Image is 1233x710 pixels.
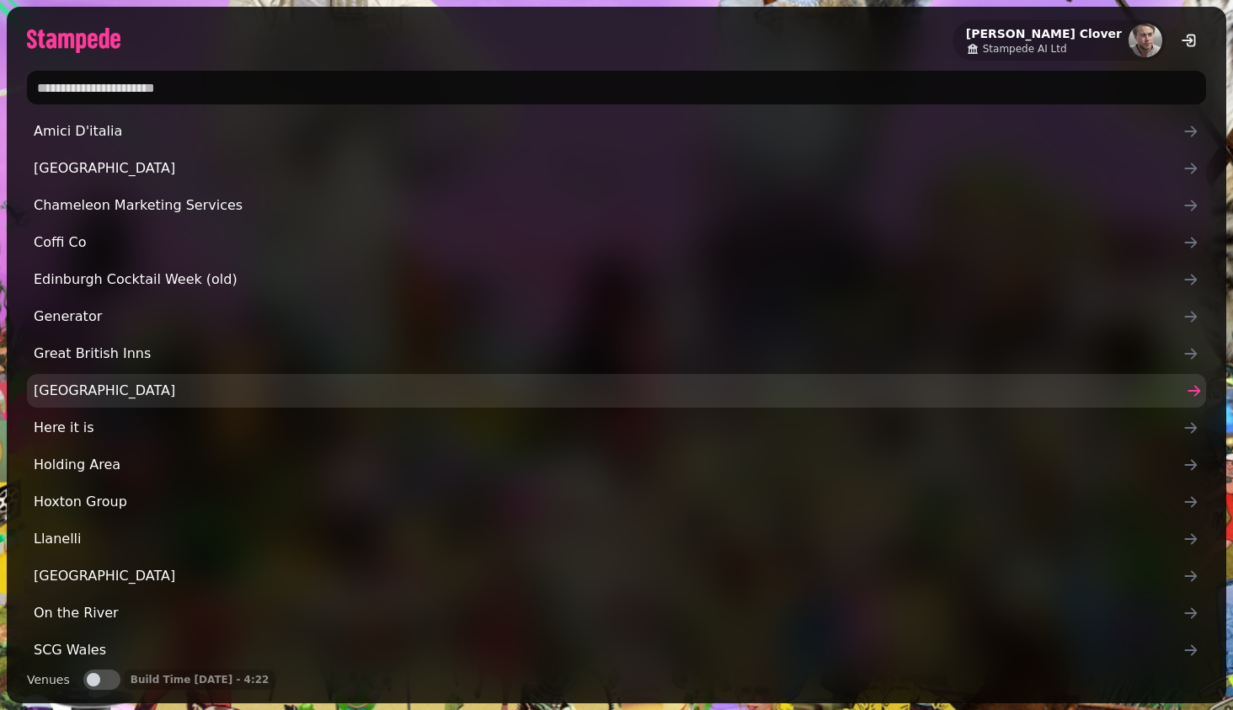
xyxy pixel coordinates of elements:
a: Holding Area [27,448,1206,482]
span: Holding Area [34,455,1182,475]
img: logo [27,28,120,53]
span: Stampede AI Ltd [983,42,1067,56]
a: Edinburgh Cocktail Week (old) [27,263,1206,296]
a: Coffi Co [27,226,1206,259]
span: Coffi Co [34,232,1182,253]
a: Chameleon Marketing Services [27,189,1206,222]
span: Edinburgh Cocktail Week (old) [34,270,1182,290]
h2: [PERSON_NAME] Clover [966,25,1122,42]
a: Generator [27,300,1206,334]
span: On the River [34,603,1182,623]
a: Stampede AI Ltd [966,42,1122,56]
a: [GEOGRAPHIC_DATA] [27,374,1206,408]
button: logout [1172,24,1206,57]
span: Hoxton Group [34,492,1182,512]
span: [GEOGRAPHIC_DATA] [34,158,1182,179]
span: Generator [34,307,1182,327]
span: Great British Inns [34,344,1182,364]
a: Llanelli [27,522,1206,556]
img: aHR0cHM6Ly93d3cuZ3JhdmF0YXIuY29tL2F2YXRhci9kZDBkNmU2NGQ3OWViYmU4ODcxMWM5ZTk3ZWI5MmRiND9zPTE1MCZkP... [1129,24,1162,57]
span: Llanelli [34,529,1182,549]
label: Venues [27,670,70,690]
span: [GEOGRAPHIC_DATA] [34,381,1182,401]
a: Hoxton Group [27,485,1206,519]
p: Build Time [DATE] - 4:22 [131,673,270,686]
span: Chameleon Marketing Services [34,195,1182,216]
a: [GEOGRAPHIC_DATA] [27,152,1206,185]
span: Amici D'italia [34,121,1182,141]
a: SCG Wales [27,633,1206,667]
a: Great British Inns [27,337,1206,371]
a: [GEOGRAPHIC_DATA] [27,559,1206,593]
a: Here it is [27,411,1206,445]
a: On the River [27,596,1206,630]
span: Here it is [34,418,1182,438]
span: [GEOGRAPHIC_DATA] [34,566,1182,586]
a: Amici D'italia [27,115,1206,148]
span: SCG Wales [34,640,1182,660]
